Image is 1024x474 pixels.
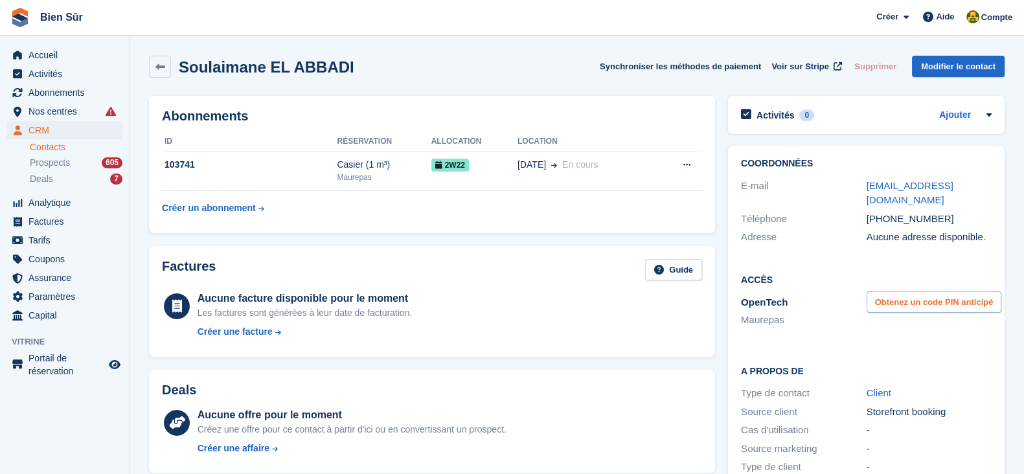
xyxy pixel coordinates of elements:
div: Aucune offre pour le moment [198,407,506,423]
span: Abonnements [28,84,106,102]
div: Type de contact [741,386,867,401]
a: Client [867,387,891,398]
h2: Factures [162,259,216,280]
div: Créer une facture [198,325,273,339]
span: Prospects [30,157,70,169]
th: Location [518,131,655,152]
div: [PHONE_NUMBER] [867,212,992,227]
span: Portail de réservation [28,352,106,378]
div: - [867,423,992,438]
h2: Accès [741,273,992,286]
a: menu [6,231,122,249]
div: Créer une affaire [198,442,269,455]
a: Bien Sûr [35,6,88,28]
a: Voir sur Stripe [766,56,844,77]
a: menu [6,65,122,83]
a: menu [6,269,122,287]
th: Allocation [431,131,518,152]
a: Prospects 605 [30,156,122,170]
div: Source marketing [741,442,867,457]
span: CRM [28,121,106,139]
div: 0 [799,109,814,121]
div: Storefront booking [867,405,992,420]
div: Cas d'utilisation [741,423,867,438]
a: Créer une affaire [198,442,506,455]
div: Source client [741,405,867,420]
h2: Deals [162,383,196,398]
div: Créez une offre pour ce contact à partir d'ici ou en convertissant un prospect. [198,423,506,436]
div: 7 [110,174,122,185]
span: [DATE] [518,158,546,172]
div: Adresse [741,230,867,245]
a: Ajouter [939,108,971,123]
div: 605 [102,157,122,168]
div: Maurepas [337,172,431,183]
span: Deals [30,173,53,185]
a: Créer un abonnement [162,196,264,220]
span: Assurance [28,269,106,287]
img: Fatima Kelaaoui [966,10,979,23]
span: Nos centres [28,102,106,120]
span: Activités [28,65,106,83]
span: Paramètres [28,288,106,306]
div: Téléphone [741,212,867,227]
img: stora-icon-8386f47178a22dfd0bd8f6a31ec36ba5ce8667c1dd55bd0f319d3a0aa187defe.svg [10,8,30,27]
a: menu [6,306,122,324]
span: Coupons [28,250,106,268]
button: Supprimer [849,56,902,77]
span: Vitrine [12,335,129,348]
a: menu [6,84,122,102]
span: En cours [562,159,598,170]
a: menu [6,352,122,378]
a: menu [6,288,122,306]
th: ID [162,131,337,152]
div: Casier (1 m³) [337,158,431,172]
span: Analytique [28,194,106,212]
button: Obtenez un code PIN anticipé [867,291,1002,313]
a: menu [6,46,122,64]
h2: Activités [757,109,794,121]
div: Aucune facture disponible pour le moment [198,291,413,306]
div: Les factures sont générées à leur date de facturation. [198,306,413,320]
a: Deals 7 [30,172,122,186]
h2: Coordonnées [741,159,992,169]
span: Aide [936,10,954,23]
span: Créer [876,10,898,23]
span: Tarifs [28,231,106,249]
a: Contacts [30,141,122,153]
span: 2W22 [431,159,469,172]
div: E-mail [741,179,867,208]
li: Maurepas [741,313,867,328]
span: OpenTech [741,297,788,308]
a: menu [6,250,122,268]
span: Factures [28,212,106,231]
span: Accueil [28,46,106,64]
span: Voir sur Stripe [771,60,829,73]
div: 103741 [162,158,337,172]
h2: A propos de [741,364,992,377]
a: menu [6,102,122,120]
div: Aucune adresse disponible. [867,230,992,245]
button: Synchroniser les méthodes de paiement [600,56,761,77]
i: Des échecs de synchronisation des entrées intelligentes se sont produits [106,106,116,117]
div: Créer un abonnement [162,201,256,215]
a: Guide [645,259,702,280]
a: menu [6,212,122,231]
th: Réservation [337,131,431,152]
a: menu [6,121,122,139]
a: menu [6,194,122,212]
a: [EMAIL_ADDRESS][DOMAIN_NAME] [867,180,953,206]
h2: Soulaimane EL ABBADI [179,58,354,76]
span: Compte [981,11,1012,24]
a: Créer une facture [198,325,413,339]
div: - [867,442,992,457]
a: Modifier le contact [912,56,1005,77]
span: Capital [28,306,106,324]
a: Boutique d'aperçu [107,357,122,372]
h2: Abonnements [162,109,702,124]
